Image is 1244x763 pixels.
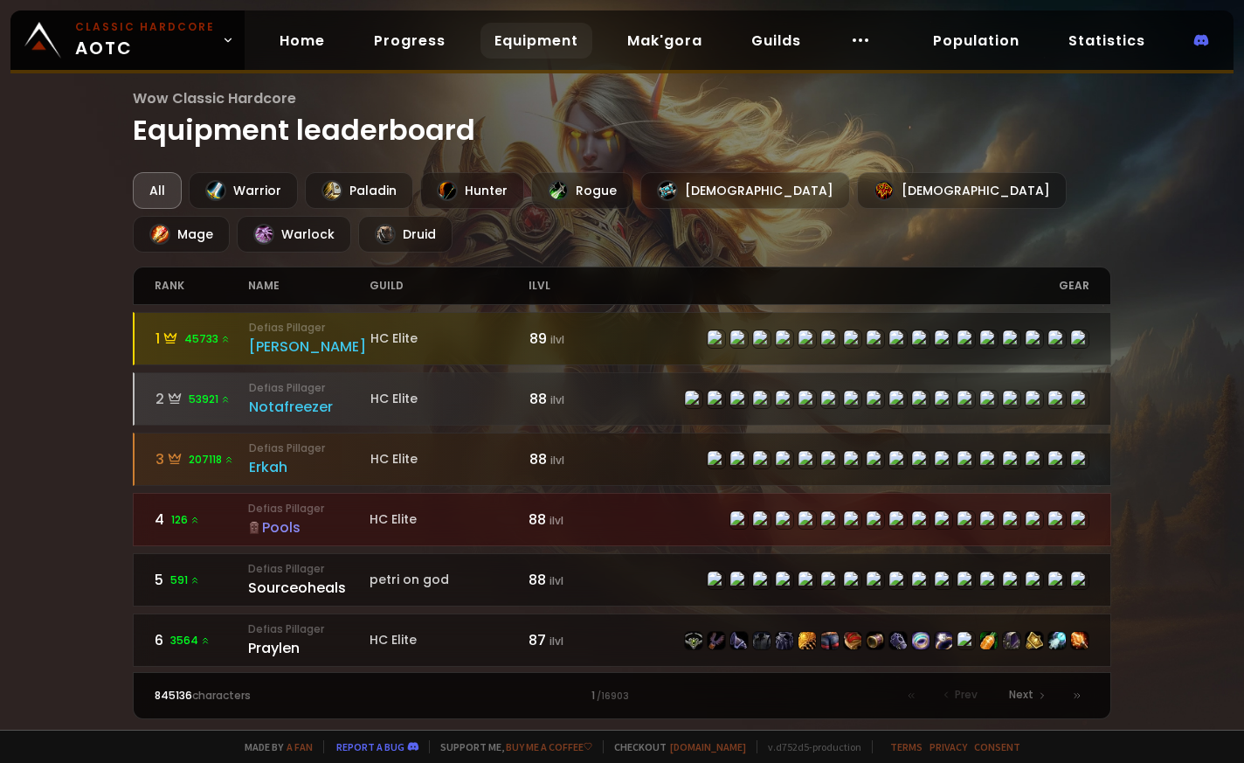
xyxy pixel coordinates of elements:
div: Praylen [248,637,370,659]
small: ilvl [549,573,563,588]
a: 253921 Defias PillagerNotafreezerHC Elite88 ilvlitem-22498item-23057item-22983item-2575item-22496... [133,372,1111,426]
small: ilvl [550,453,564,468]
img: item-3427 [753,632,771,649]
div: 2 [155,388,249,410]
div: Erkah [249,456,370,478]
div: HC Elite [370,450,529,468]
span: Checkout [603,740,746,753]
img: item-22518 [798,632,816,649]
div: Warrior [189,172,298,209]
img: item-22512 [776,632,793,649]
a: Consent [974,740,1020,753]
span: Prev [955,687,978,703]
img: item-23048 [1048,632,1066,649]
small: ilvl [549,513,563,528]
div: [PERSON_NAME] [249,336,370,357]
img: item-19367 [1071,632,1088,649]
img: item-22515 [730,632,748,649]
span: v. d752d5 - production [757,740,861,753]
div: 88 [529,388,623,410]
img: item-22516 [844,632,861,649]
div: HC Elite [370,510,529,529]
small: ilvl [550,332,564,347]
div: Mage [133,216,230,253]
a: 3207118 Defias PillagerErkahHC Elite88 ilvlitem-22498item-23057item-22983item-17723item-22496item... [133,433,1111,486]
span: 845136 [155,688,192,703]
a: Home [266,23,339,59]
div: 3 [155,448,249,470]
a: Classic HardcoreAOTC [10,10,245,70]
div: 1 [155,328,249,350]
span: 207118 [189,452,234,468]
span: 45733 [184,331,231,347]
small: ilvl [550,392,564,407]
img: item-19382 [935,632,952,649]
small: ilvl [549,634,563,649]
img: item-22942 [1026,632,1043,649]
div: characters [155,688,389,704]
img: item-21712 [708,632,725,649]
span: Support me, [429,740,592,753]
div: Warlock [237,216,351,253]
a: Report a bug [336,740,404,753]
img: item-22939 [912,632,930,649]
span: Wow Classic Hardcore [133,87,1111,109]
span: AOTC [75,19,215,61]
span: 126 [171,512,200,528]
span: Next [1009,687,1033,703]
div: All [133,172,182,209]
img: item-21583 [1003,632,1020,649]
div: 88 [529,569,622,591]
div: Druid [358,216,453,253]
img: item-22517 [889,632,907,649]
div: 6 [155,629,248,651]
div: Sourceoheals [248,577,370,599]
div: Hunter [420,172,524,209]
a: a fan [287,740,313,753]
div: 5 [155,569,248,591]
small: Defias Pillager [249,380,370,396]
div: 4 [155,509,248,531]
a: Privacy [930,740,967,753]
a: Population [919,23,1033,59]
div: 1 [389,688,856,704]
span: 3564 [170,633,211,649]
a: Statistics [1054,23,1159,59]
a: Terms [890,740,923,753]
div: Rogue [531,172,633,209]
div: petri on god [370,571,529,589]
a: Equipment [480,23,592,59]
small: / 16903 [597,690,629,704]
small: Defias Pillager [249,440,370,456]
div: Pools [248,517,370,538]
img: item-11122 [980,632,998,649]
div: rank [155,267,248,304]
div: 89 [529,328,623,350]
div: HC Elite [370,329,529,348]
a: Progress [360,23,460,59]
img: item-22513 [821,632,839,649]
div: ilvl [529,267,622,304]
a: Mak'gora [613,23,716,59]
h1: Equipment leaderboard [133,87,1111,151]
small: Defias Pillager [248,621,370,637]
small: Classic Hardcore [75,19,215,35]
a: 63564 Defias PillagerPraylenHC Elite87 ilvlitem-22514item-21712item-22515item-3427item-22512item-... [133,614,1111,667]
img: item-22514 [685,632,702,649]
a: Guilds [737,23,815,59]
span: Made by [234,740,313,753]
span: 53921 [189,392,231,407]
a: 5591 Defias PillagerSourceohealspetri on god88 ilvlitem-22514item-21712item-22515item-4336item-22... [133,553,1111,607]
small: Defias Pillager [248,561,370,577]
div: HC Elite [370,631,529,649]
div: gear [622,267,1089,304]
div: [DEMOGRAPHIC_DATA] [640,172,850,209]
div: HC Elite [370,390,529,408]
small: Defias Pillager [248,501,370,517]
div: Notafreezer [249,396,370,418]
div: 88 [529,448,623,470]
small: Defias Pillager [249,320,370,336]
div: 87 [529,629,622,651]
span: 591 [170,572,200,588]
a: Buy me a coffee [506,740,592,753]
